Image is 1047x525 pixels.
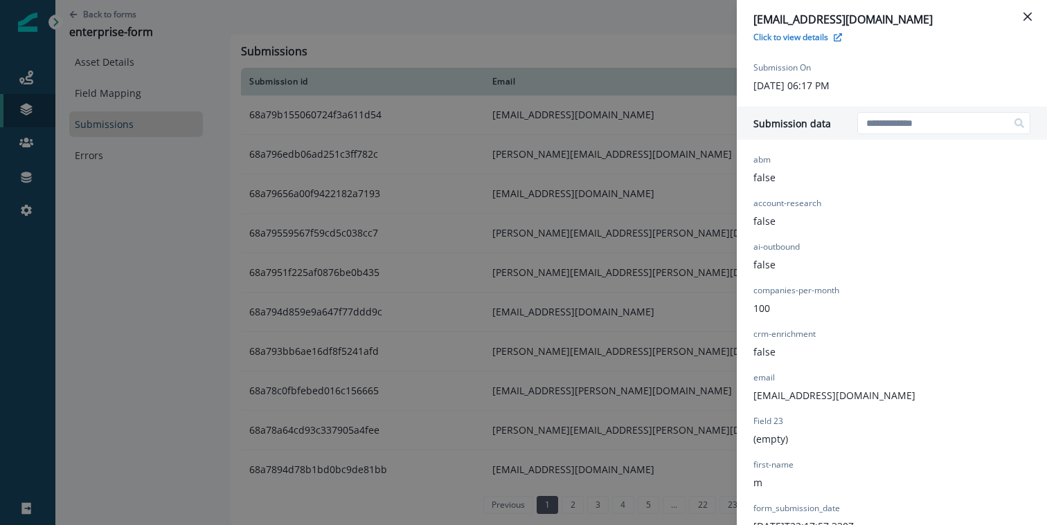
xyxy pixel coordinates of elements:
p: [EMAIL_ADDRESS][DOMAIN_NAME] [753,11,1030,28]
p: abm [753,154,771,166]
p: m [753,475,762,490]
p: first-name [753,459,794,471]
p: (empty) [753,432,788,446]
p: Field 23 [753,415,783,427]
p: [DATE] 06:17 PM [753,78,830,93]
p: ai-outbound [753,241,800,253]
p: false [753,344,776,359]
p: account-research [753,197,821,210]
p: [EMAIL_ADDRESS][DOMAIN_NAME] [753,388,915,403]
p: Submission data [753,116,831,131]
p: Submission On [753,62,811,74]
p: crm-enrichment [753,328,816,340]
p: 100 [753,301,770,315]
p: form_submission_date [753,502,840,515]
p: email [753,371,775,384]
p: Click to view details [753,31,828,43]
button: Click to view details [753,31,842,43]
p: false [753,214,776,228]
p: false [753,257,776,272]
p: false [753,170,776,185]
button: Close [1017,6,1039,28]
p: companies-per-month [753,284,839,297]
